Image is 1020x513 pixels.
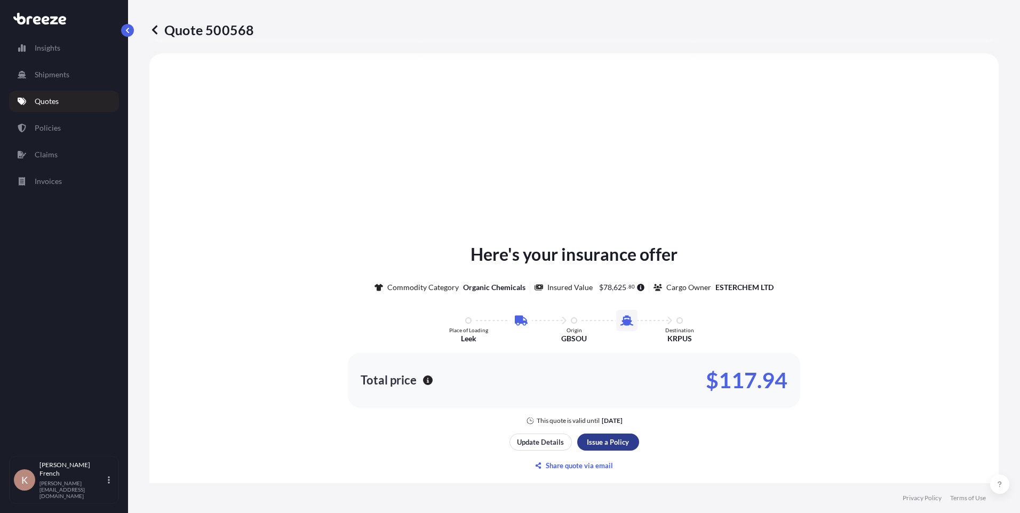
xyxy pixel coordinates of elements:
span: , [612,284,613,291]
span: . [627,285,628,288]
p: Update Details [517,437,564,447]
p: Issue a Policy [587,437,629,447]
p: Quotes [35,96,59,107]
button: Issue a Policy [577,434,639,451]
p: Origin [567,327,582,333]
p: Claims [35,149,58,160]
p: Shipments [35,69,69,80]
a: Invoices [9,171,119,192]
p: [PERSON_NAME] French [39,461,106,478]
a: Insights [9,37,119,59]
p: Share quote via email [546,460,613,471]
p: KRPUS [667,333,692,344]
p: Organic Chemicals [463,282,525,293]
p: Commodity Category [387,282,459,293]
p: Leek [461,333,476,344]
p: GBSOU [561,333,587,344]
a: Quotes [9,91,119,112]
a: Claims [9,144,119,165]
p: This quote is valid until [537,416,600,425]
p: $117.94 [706,372,787,389]
p: Quote 500568 [149,21,254,38]
p: Total price [361,375,417,386]
p: Insights [35,43,60,53]
p: [DATE] [602,416,623,425]
p: [PERSON_NAME][EMAIL_ADDRESS][DOMAIN_NAME] [39,480,106,499]
p: Cargo Owner [666,282,711,293]
span: 625 [613,284,626,291]
a: Policies [9,117,119,139]
button: Share quote via email [509,457,639,474]
p: Insured Value [547,282,593,293]
p: ESTERCHEM LTD [715,282,774,293]
a: Terms of Use [950,494,986,502]
p: Policies [35,123,61,133]
p: Here's your insurance offer [471,242,678,267]
span: K [21,475,28,485]
button: Update Details [509,434,572,451]
span: 78 [603,284,612,291]
p: Place of Loading [449,327,488,333]
span: $ [599,284,603,291]
a: Privacy Policy [903,494,942,502]
p: Destination [665,327,694,333]
a: Shipments [9,64,119,85]
p: Invoices [35,176,62,187]
span: 80 [628,285,635,288]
